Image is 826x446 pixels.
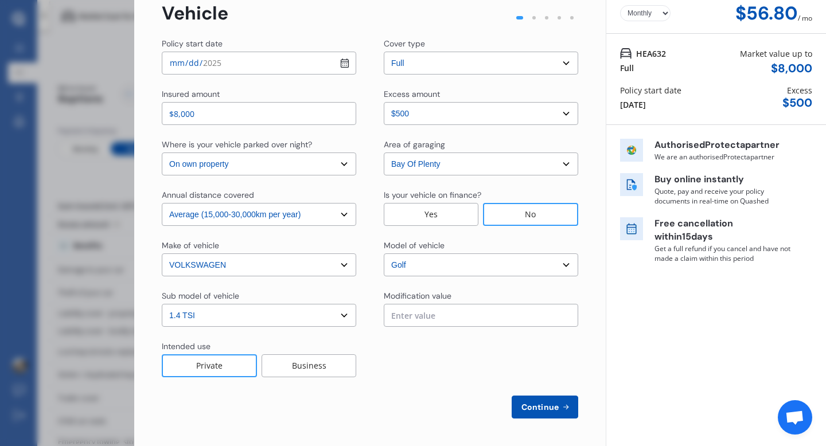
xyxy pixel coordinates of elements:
div: Model of vehicle [384,240,445,251]
p: Buy online instantly [654,173,792,186]
p: Quote, pay and receive your policy documents in real-time on Quashed [654,186,792,206]
div: No [483,203,578,226]
div: Modification value [384,290,451,302]
div: Policy start date [162,38,223,49]
p: We are an authorised Protecta partner [654,152,792,162]
div: Business [262,354,356,377]
div: Insured amount [162,88,220,100]
button: Continue [512,396,578,418]
input: Enter insured amount [162,102,356,125]
img: free cancel icon [620,217,643,240]
div: Intended use [162,341,211,352]
div: $56.80 [735,3,798,24]
div: Where is your vehicle parked over night? [162,139,312,150]
a: Open chat [778,400,812,435]
span: Continue [519,402,561,412]
div: $ 500 [782,96,812,109]
input: Enter value [384,304,578,327]
span: HEA632 [636,48,666,60]
div: [DATE] [620,99,646,111]
p: Get a full refund if you cancel and have not made a claim within this period [654,244,792,263]
img: buy online icon [620,173,643,196]
div: Is your vehicle on finance? [384,189,481,201]
div: Full [620,62,634,74]
div: Excess amount [384,88,440,100]
div: Yes [384,203,478,226]
div: Annual distance covered [162,189,254,201]
p: Authorised Protecta partner [654,139,792,152]
div: / mo [798,3,812,24]
p: Free cancellation within 15 days [654,217,792,244]
div: Sub model of vehicle [162,290,239,302]
div: $ 8,000 [771,62,812,75]
div: Policy start date [620,84,681,96]
div: Excess [787,84,812,96]
div: Vehicle [162,3,228,24]
img: insurer icon [620,139,643,162]
div: Cover type [384,38,425,49]
div: Make of vehicle [162,240,219,251]
div: Area of garaging [384,139,445,150]
div: Private [162,354,257,377]
input: dd / mm / yyyy [162,52,356,75]
div: Market value up to [740,48,812,60]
